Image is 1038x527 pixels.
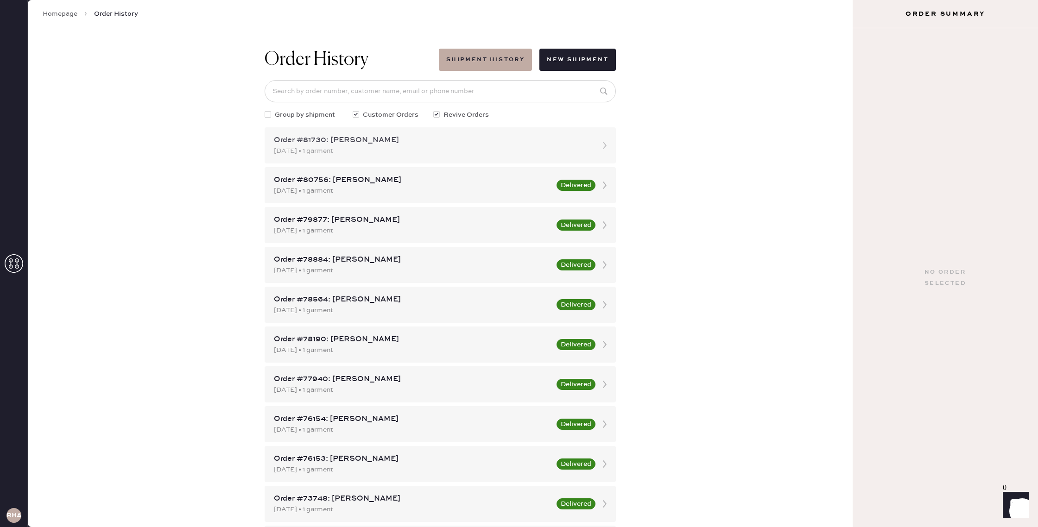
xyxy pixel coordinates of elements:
div: Order #78884: [PERSON_NAME] [274,254,551,265]
button: Shipment History [439,49,532,71]
img: logo [504,11,532,39]
div: Reformation [GEOGRAPHIC_DATA] [30,287,1006,298]
th: ID [30,328,169,340]
span: Order History [94,9,138,19]
a: Homepage [43,9,77,19]
span: Group by shipment [275,110,335,120]
div: [DATE] • 1 garment [274,385,551,395]
div: [DATE] • 1 garment [274,226,551,236]
th: Order Date [169,328,399,340]
button: New Shipment [539,49,616,71]
div: Order #73748: [PERSON_NAME] [274,493,551,504]
div: No order selected [924,267,966,289]
img: logo [484,364,552,371]
h3: RHA [6,512,21,519]
button: Delivered [557,419,595,430]
span: Customer Orders [363,110,418,120]
div: [DATE] • 1 garment [274,345,551,355]
button: Delivered [557,379,595,390]
div: Shipment #105650 [30,276,1006,287]
td: 81730 [30,340,169,352]
div: Order #81730: [PERSON_NAME] [274,135,590,146]
div: Shipment Summary [30,265,1006,276]
div: Order #78564: [PERSON_NAME] [274,294,551,305]
button: Delivered [557,498,595,509]
img: logo [504,214,532,242]
th: ID [30,157,122,169]
div: [DATE] • 1 garment [274,305,551,315]
div: Order #76153: [PERSON_NAME] [274,453,551,464]
button: Delivered [557,220,595,231]
td: [PERSON_NAME] [399,340,762,352]
h3: Order Summary [853,9,1038,19]
button: Delivered [557,259,595,270]
th: Description [122,157,948,169]
button: Delivered [557,339,595,350]
th: # Garments [762,328,1006,340]
button: Delivered [557,299,595,310]
div: Order #76154: [PERSON_NAME] [274,414,551,425]
iframe: Front Chat [994,485,1034,525]
th: Customer [399,328,762,340]
input: Search by order number, customer name, email or phone number [265,80,616,102]
td: Jeans - Reformation - kara low rise linen [PERSON_NAME] - Size: 23 [122,169,948,181]
div: Order #79877: [PERSON_NAME] [274,214,551,226]
div: [DATE] • 1 garment [274,265,551,276]
td: [DATE] [169,340,399,352]
div: Order #77940: [PERSON_NAME] [274,374,551,385]
td: 1 [762,340,1006,352]
button: Delivered [557,180,595,191]
button: Delivered [557,458,595,470]
td: 1 [948,169,1006,181]
div: Customer information [30,98,1006,109]
th: QTY [948,157,1006,169]
div: Order #78190: [PERSON_NAME] [274,334,551,345]
img: Logo [484,183,552,190]
td: 906978 [30,169,122,181]
div: [DATE] • 1 garment [274,504,551,514]
h1: Order History [265,49,368,71]
div: [DATE] • 1 garment [274,186,551,196]
div: Order #80756: [PERSON_NAME] [274,175,551,186]
span: Revive Orders [443,110,489,120]
div: Orders In Shipment : [30,312,1006,323]
div: Packing slip [30,62,1006,73]
div: # 88657 [PERSON_NAME] [PERSON_NAME] [EMAIL_ADDRESS][DOMAIN_NAME] [30,109,1006,143]
div: Order # 81730 [30,73,1006,84]
div: [DATE] • 1 garment [274,464,551,475]
div: [DATE] • 1 garment [274,425,551,435]
div: [DATE] • 1 garment [274,146,590,156]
